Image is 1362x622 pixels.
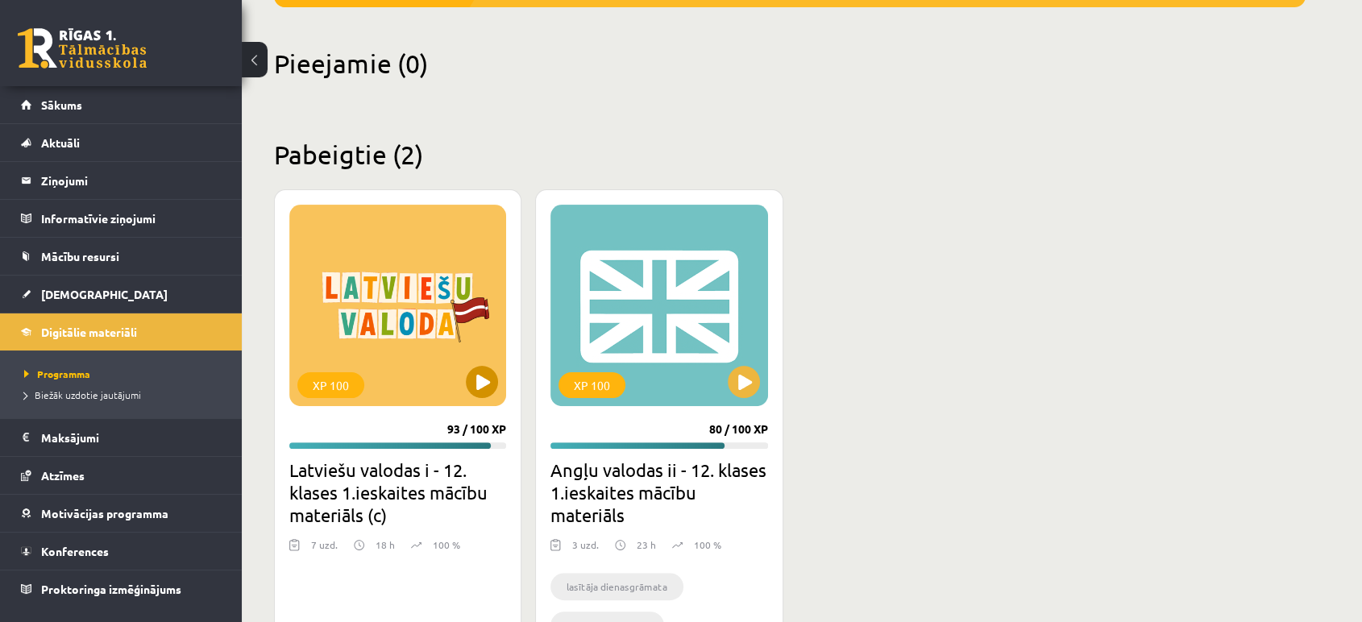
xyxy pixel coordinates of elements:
[21,457,222,494] a: Atzīmes
[550,573,683,600] li: lasītāja dienasgrāmata
[274,48,1306,79] h2: Pieejamie (0)
[311,537,338,562] div: 7 uzd.
[21,276,222,313] a: [DEMOGRAPHIC_DATA]
[41,325,137,339] span: Digitālie materiāli
[433,537,460,552] p: 100 %
[21,495,222,532] a: Motivācijas programma
[274,139,1306,170] h2: Pabeigtie (2)
[41,582,181,596] span: Proktoringa izmēģinājums
[376,537,395,552] p: 18 h
[18,28,147,68] a: Rīgas 1. Tālmācības vidusskola
[41,97,82,112] span: Sākums
[21,200,222,237] a: Informatīvie ziņojumi
[637,537,656,552] p: 23 h
[297,372,364,398] div: XP 100
[24,388,141,401] span: Biežāk uzdotie jautājumi
[41,468,85,483] span: Atzīmes
[289,458,506,526] h2: Latviešu valodas i - 12. klases 1.ieskaites mācību materiāls (c)
[41,506,168,520] span: Motivācijas programma
[24,388,226,402] a: Biežāk uzdotie jautājumi
[41,200,222,237] legend: Informatīvie ziņojumi
[21,162,222,199] a: Ziņojumi
[559,372,625,398] div: XP 100
[21,238,222,275] a: Mācību resursi
[21,570,222,607] a: Proktoringa izmēģinājums
[21,124,222,161] a: Aktuāli
[41,162,222,199] legend: Ziņojumi
[41,544,109,558] span: Konferences
[694,537,721,552] p: 100 %
[24,367,90,380] span: Programma
[41,419,222,456] legend: Maksājumi
[41,249,119,263] span: Mācību resursi
[572,537,599,562] div: 3 uzd.
[41,287,168,301] span: [DEMOGRAPHIC_DATA]
[24,367,226,381] a: Programma
[21,419,222,456] a: Maksājumi
[21,86,222,123] a: Sākums
[21,533,222,570] a: Konferences
[550,458,767,526] h2: Angļu valodas ii - 12. klases 1.ieskaites mācību materiāls
[41,135,80,150] span: Aktuāli
[21,313,222,350] a: Digitālie materiāli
